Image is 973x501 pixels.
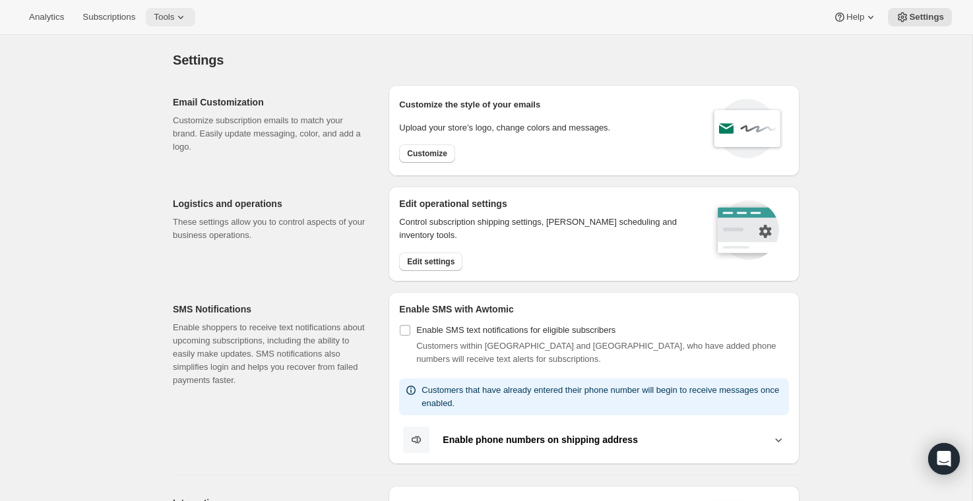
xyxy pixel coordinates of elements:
span: Customize [407,148,447,159]
p: These settings allow you to control aspects of your business operations. [173,216,367,242]
p: Control subscription shipping settings, [PERSON_NAME] scheduling and inventory tools. [399,216,694,242]
span: Subscriptions [82,12,135,22]
h2: Logistics and operations [173,197,367,210]
p: Customize subscription emails to match your brand. Easily update messaging, color, and add a logo. [173,114,367,154]
h2: Email Customization [173,96,367,109]
b: Enable phone numbers on shipping address [443,434,638,445]
p: Customers that have already entered their phone number will begin to receive messages once enabled. [422,384,784,410]
button: Subscriptions [75,8,143,26]
span: Analytics [29,12,64,22]
button: Help [825,8,885,26]
button: Customize [399,144,455,163]
button: Tools [146,8,195,26]
h2: Edit operational settings [399,197,694,210]
button: Enable phone numbers on shipping address [399,426,789,454]
span: Tools [154,12,174,22]
span: Settings [173,53,224,67]
span: Edit settings [407,256,455,267]
button: Edit settings [399,252,462,271]
h2: SMS Notifications [173,303,367,316]
p: Upload your store’s logo, change colors and messages. [399,121,610,134]
h2: Enable SMS with Awtomic [399,303,789,316]
span: Enable SMS text notifications for eligible subscribers [416,325,615,335]
div: Open Intercom Messenger [928,443,960,475]
span: Help [846,12,864,22]
span: Settings [909,12,944,22]
button: Analytics [21,8,72,26]
button: Settings [888,8,952,26]
p: Enable shoppers to receive text notifications about upcoming subscriptions, including the ability... [173,321,367,387]
p: Customize the style of your emails [399,98,540,111]
span: Customers within [GEOGRAPHIC_DATA] and [GEOGRAPHIC_DATA], who have added phone numbers will recei... [416,341,776,364]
